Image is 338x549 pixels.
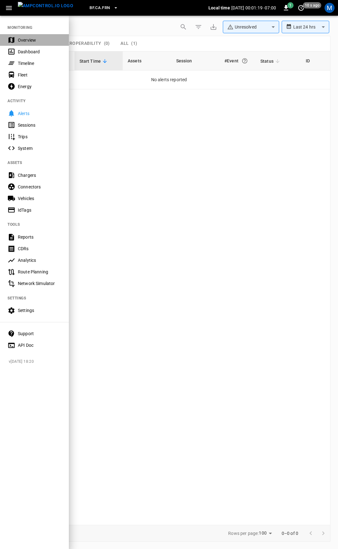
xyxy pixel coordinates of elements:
div: IdTags [18,207,61,213]
div: Vehicles [18,195,61,202]
div: Route Planning [18,269,61,275]
div: Analytics [18,257,61,263]
p: [DATE] 00:01:19 -07:00 [231,5,276,11]
div: CDRs [18,245,61,252]
div: Network Simulator [18,280,61,287]
div: profile-icon [325,3,335,13]
div: Overview [18,37,61,43]
span: BF.CA.FRN [90,4,110,12]
span: 1 [287,2,294,8]
div: API Doc [18,342,61,348]
div: Support [18,330,61,337]
div: Sessions [18,122,61,128]
div: Fleet [18,72,61,78]
span: 10 s ago [303,2,321,8]
div: Dashboard [18,49,61,55]
div: Alerts [18,110,61,117]
button: set refresh interval [296,3,306,13]
div: Chargers [18,172,61,178]
div: Reports [18,234,61,240]
span: v [DATE] 18:20 [9,359,64,365]
div: Energy [18,83,61,90]
div: Settings [18,307,61,314]
div: Timeline [18,60,61,66]
p: Local time [208,5,230,11]
div: Trips [18,134,61,140]
img: ampcontrol.io logo [18,2,73,10]
div: System [18,145,61,151]
div: Connectors [18,184,61,190]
